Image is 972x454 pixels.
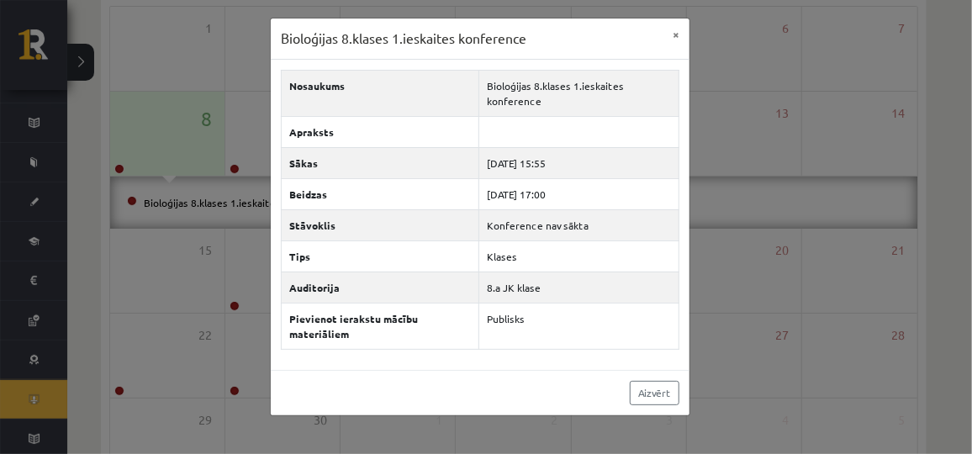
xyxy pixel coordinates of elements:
td: [DATE] 17:00 [478,178,679,209]
h3: Bioloģijas 8.klases 1.ieskaites konference [281,29,526,49]
th: Auditorija [282,272,479,303]
th: Pievienot ierakstu mācību materiāliem [282,303,479,349]
button: × [663,18,689,50]
th: Stāvoklis [282,209,479,240]
td: [DATE] 15:55 [478,147,679,178]
th: Nosaukums [282,70,479,116]
td: Publisks [478,303,679,349]
th: Sākas [282,147,479,178]
td: Klases [478,240,679,272]
th: Tips [282,240,479,272]
th: Apraksts [282,116,479,147]
td: 8.a JK klase [478,272,679,303]
th: Beidzas [282,178,479,209]
a: Aizvērt [630,381,679,405]
td: Bioloģijas 8.klases 1.ieskaites konference [478,70,679,116]
td: Konference nav sākta [478,209,679,240]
